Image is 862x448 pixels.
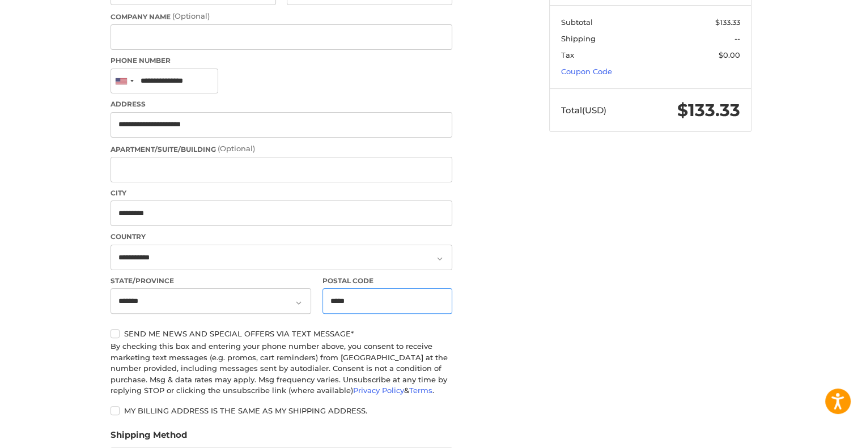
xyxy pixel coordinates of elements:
span: Subtotal [561,18,593,27]
iframe: Google Customer Reviews [768,417,862,448]
span: Tax [561,50,574,59]
legend: Shipping Method [111,429,187,447]
small: (Optional) [218,144,255,153]
span: $133.33 [677,100,740,121]
label: Postal Code [322,276,453,286]
span: $133.33 [715,18,740,27]
span: $0.00 [719,50,740,59]
label: Phone Number [111,56,452,66]
div: United States: +1 [111,69,137,93]
span: Shipping [561,34,596,43]
label: State/Province [111,276,311,286]
small: (Optional) [172,11,210,20]
label: Send me news and special offers via text message* [111,329,452,338]
label: Apartment/Suite/Building [111,143,452,155]
label: Country [111,232,452,242]
label: Address [111,99,452,109]
a: Privacy Policy [353,386,404,395]
span: -- [734,34,740,43]
div: By checking this box and entering your phone number above, you consent to receive marketing text ... [111,341,452,396]
label: My billing address is the same as my shipping address. [111,406,452,415]
span: Total (USD) [561,105,606,116]
a: Coupon Code [561,67,612,76]
label: Company Name [111,11,452,22]
a: Terms [409,386,432,395]
label: City [111,188,452,198]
